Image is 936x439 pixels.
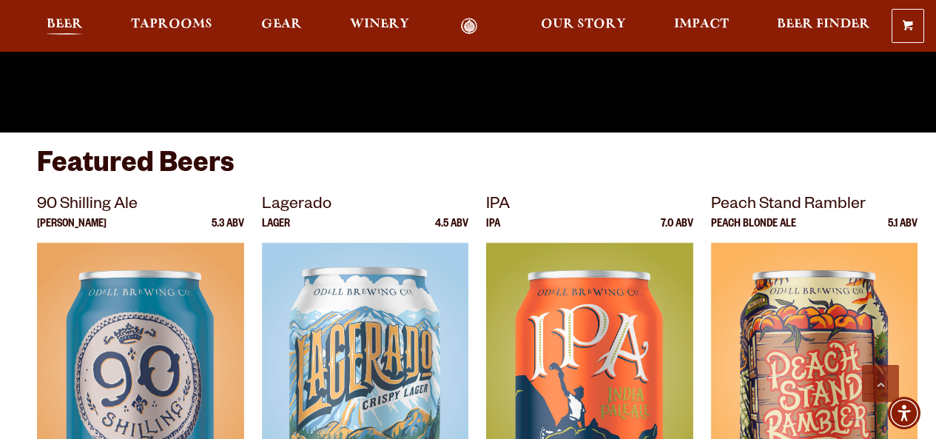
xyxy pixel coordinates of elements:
p: IPA [486,219,500,243]
p: 7.0 ABV [661,219,693,243]
a: Winery [340,18,419,35]
span: Winery [350,19,409,30]
a: Beer [37,18,92,35]
p: Lagerado [262,192,469,219]
span: Our Story [541,19,626,30]
span: Taprooms [131,19,212,30]
a: Impact [664,18,738,35]
a: Scroll to top [862,365,899,402]
a: Our Story [531,18,636,35]
p: Peach Stand Rambler [711,192,918,219]
div: Accessibility Menu [888,397,920,429]
span: Beer [47,19,83,30]
a: Taprooms [121,18,222,35]
p: IPA [486,192,693,219]
p: 90 Shilling Ale [37,192,244,219]
p: 5.1 ABV [888,219,918,243]
a: Beer Finder [767,18,880,35]
p: Peach Blonde Ale [711,219,796,243]
a: Gear [252,18,312,35]
a: Odell Home [442,18,497,35]
p: [PERSON_NAME] [37,219,107,243]
span: Gear [261,19,302,30]
p: Lager [262,219,290,243]
p: 4.5 ABV [435,219,468,243]
p: 5.3 ABV [212,219,244,243]
span: Impact [674,19,729,30]
h3: Featured Beers [37,147,899,192]
span: Beer Finder [777,19,870,30]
